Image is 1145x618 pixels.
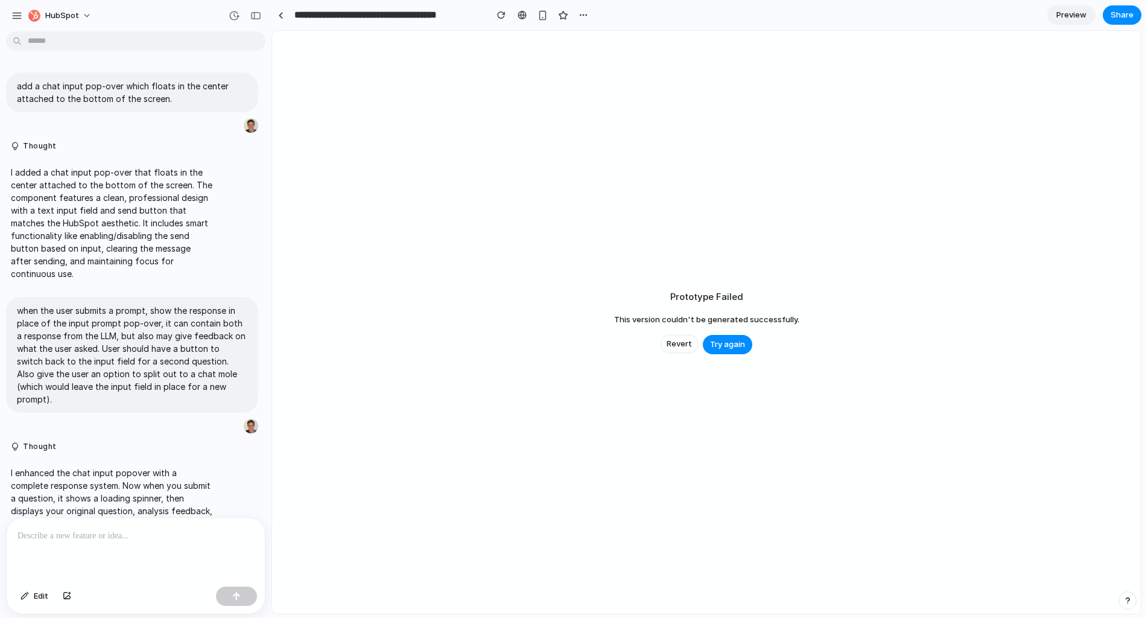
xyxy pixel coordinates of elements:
[667,338,692,350] span: Revert
[34,590,48,602] span: Edit
[1047,5,1096,25] a: Preview
[45,10,79,22] span: HubSpot
[14,587,54,606] button: Edit
[11,166,212,280] p: I added a chat input pop-over that floats in the center attached to the bottom of the screen. The...
[17,80,247,105] p: add a chat input pop-over which floats in the center attached to the bottom of the screen.
[710,339,745,351] span: Try again
[661,335,698,353] button: Revert
[670,290,743,304] h2: Prototype Failed
[1111,9,1134,21] span: Share
[1103,5,1141,25] button: Share
[703,335,752,354] button: Try again
[11,467,212,593] p: I enhanced the chat input popover with a complete response system. Now when you submit a question...
[1056,9,1086,21] span: Preview
[17,304,247,406] p: when the user submits a prompt, show the response in place of the input prompt pop-over, it can c...
[614,314,799,326] span: This version couldn't be generated successfully.
[24,6,98,25] button: HubSpot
